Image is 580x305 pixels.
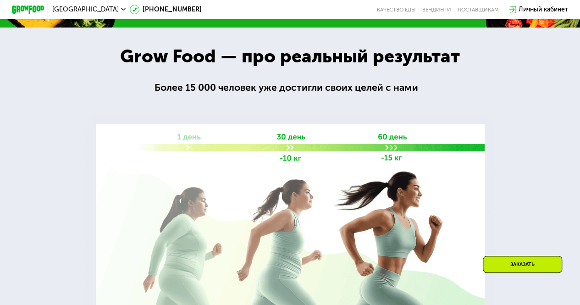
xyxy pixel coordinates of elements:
[377,6,416,13] a: Качество еды
[52,6,119,13] span: [GEOGRAPHIC_DATA]
[458,6,499,13] div: поставщикам
[519,5,568,14] div: Личный кабинет
[483,256,562,273] div: Заказать
[130,5,202,14] a: [PHONE_NUMBER]
[422,6,451,13] a: Вендинги
[107,43,473,70] div: Grow Food — про реальный результат
[155,80,425,95] div: Более 15 000 человек уже достигли своих целей с нами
